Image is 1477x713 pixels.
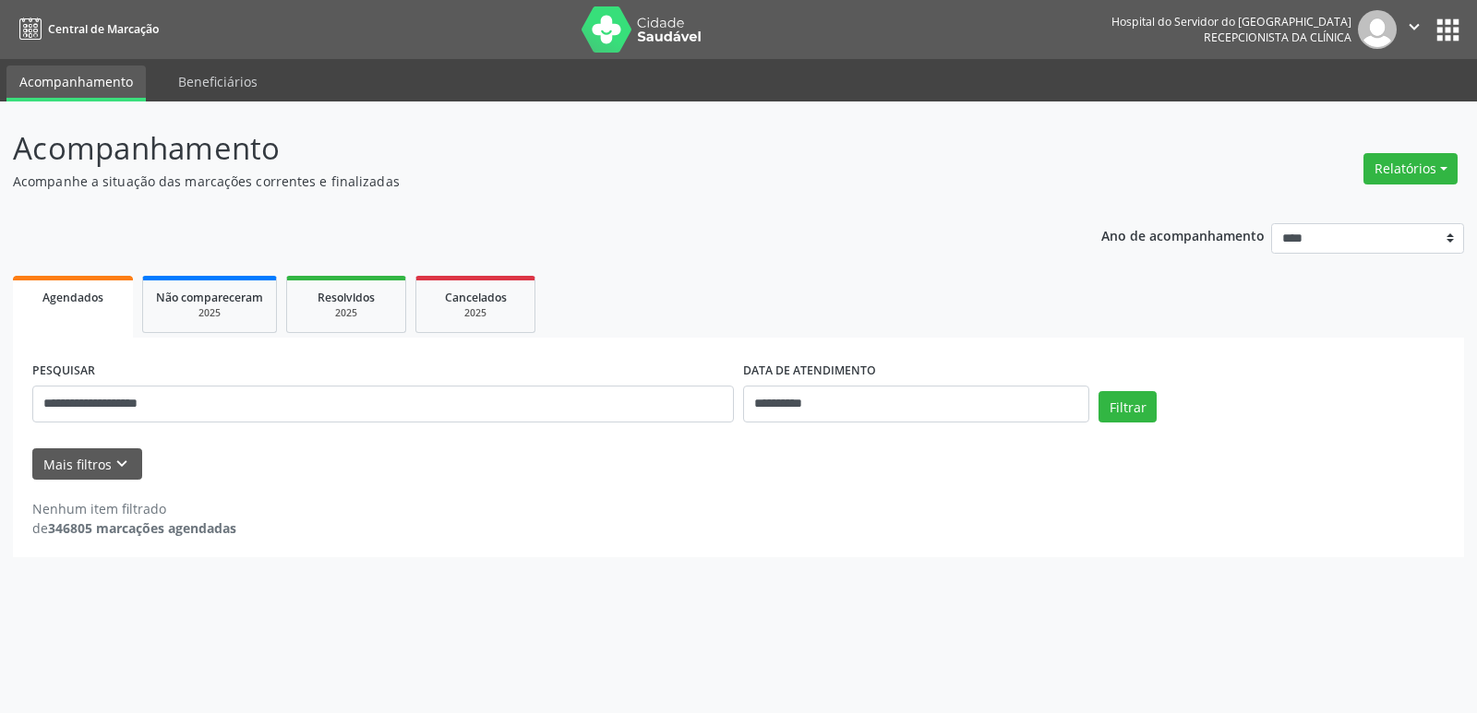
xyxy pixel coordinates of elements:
[1204,30,1351,45] span: Recepcionista da clínica
[445,290,507,305] span: Cancelados
[1397,10,1432,49] button: 
[318,290,375,305] span: Resolvidos
[32,499,236,518] div: Nenhum item filtrado
[13,172,1028,191] p: Acompanhe a situação das marcações correntes e finalizadas
[13,14,159,44] a: Central de Marcação
[48,519,236,537] strong: 346805 marcações agendadas
[32,357,95,386] label: PESQUISAR
[48,21,159,37] span: Central de Marcação
[429,306,522,320] div: 2025
[6,65,146,101] a: Acompanhamento
[1358,10,1397,49] img: img
[1111,14,1351,30] div: Hospital do Servidor do [GEOGRAPHIC_DATA]
[1404,17,1424,37] i: 
[32,448,142,481] button: Mais filtroskeyboard_arrow_down
[13,125,1028,172] p: Acompanhamento
[32,518,236,538] div: de
[300,306,392,320] div: 2025
[112,454,132,474] i: keyboard_arrow_down
[156,290,263,305] span: Não compareceram
[165,65,270,98] a: Beneficiários
[156,306,263,320] div: 2025
[1099,391,1157,422] button: Filtrar
[1432,14,1464,46] button: apps
[1363,153,1458,184] button: Relatórios
[1101,223,1265,246] p: Ano de acompanhamento
[743,357,876,386] label: DATA DE ATENDIMENTO
[42,290,103,305] span: Agendados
